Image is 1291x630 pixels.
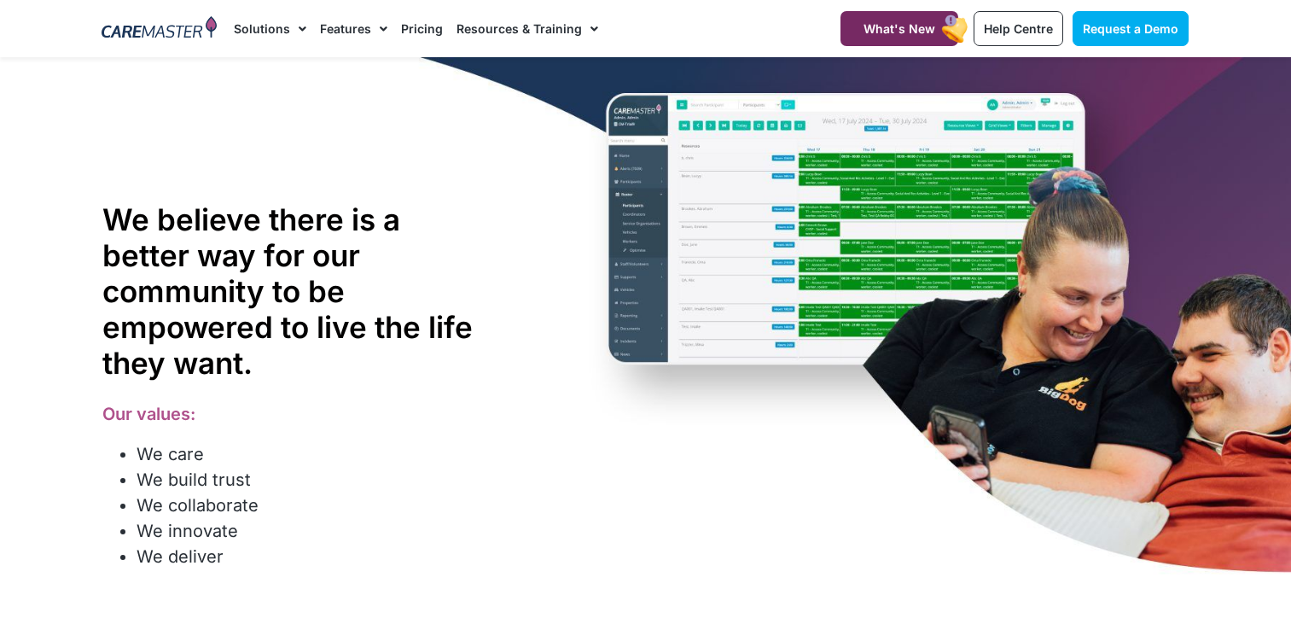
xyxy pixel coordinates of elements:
[137,518,494,544] li: We innovate
[137,493,494,518] li: We collaborate
[864,21,935,36] span: What's New
[137,441,494,467] li: We care
[840,11,958,46] a: What's New
[974,11,1063,46] a: Help Centre
[1073,11,1189,46] a: Request a Demo
[102,16,217,42] img: CareMaster Logo
[137,544,494,569] li: We deliver
[1083,21,1178,36] span: Request a Demo
[984,21,1053,36] span: Help Centre
[102,201,494,381] h1: We believe there is a better way for our community to be empowered to live the life they want.
[102,404,494,424] h3: Our values:
[137,467,494,493] li: We build trust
